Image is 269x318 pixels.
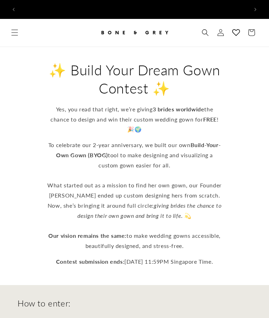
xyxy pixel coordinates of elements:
[47,104,222,134] p: Yes, you read that right, we’re giving the chance to design and win their custom wedding gown for...
[48,232,126,239] strong: Our vision remains the same:
[56,141,221,158] strong: Build-Your-Own Gown (BYOG)
[248,2,263,17] button: Next announcement
[153,106,174,112] strong: 3 brides
[47,61,222,97] h2: ✨ Build Your Dream Gown Contest ✨
[198,25,213,40] summary: Search
[176,106,204,112] strong: worldwide
[77,202,221,219] em: giving brides the chance to design their own gown and bring it to life
[56,258,124,265] strong: Contest submission ends:
[203,116,217,123] strong: FREE
[47,140,222,251] p: To celebrate our 2-year anniversary, we built our own tool to make designing and visualizing a cu...
[99,25,170,40] img: Bone and Grey Bridal
[18,298,71,309] h2: How to enter:
[7,25,22,40] summary: Menu
[6,2,21,17] button: Previous announcement
[47,257,222,267] p: [DATE] 11:59PM Singapore Time.
[97,22,172,43] a: Bone and Grey Bridal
